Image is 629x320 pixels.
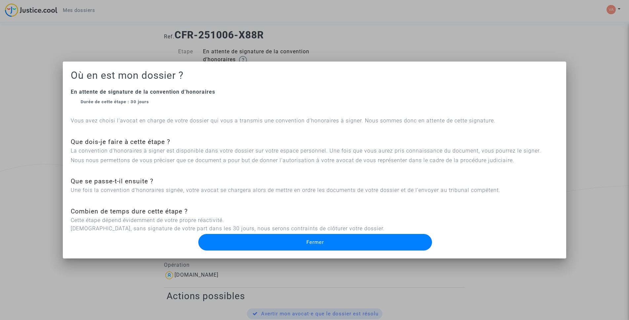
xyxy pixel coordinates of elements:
div: En attente de signature de la convention d’honoraires [71,88,558,96]
p: Vous avez choisi l’avocat en charge de votre dossier qui vous a transmis une convention d’honorai... [71,116,558,125]
div: Que dois-je faire à cette étape ? [71,137,558,147]
p: Une fois la convention d’honoraires signée, votre avocat se chargera alors de mettre en ordre les... [71,186,558,194]
div: Que se passe-t-il ensuite ? [71,177,558,186]
p: La convention d’honoraires à signer est disponible dans votre dossier sur votre espace personnel.... [71,147,558,155]
p: Nous nous permettons de vous préciser que ce document a pour but de donner l’autorisation à votre... [71,156,558,164]
button: Fermer [198,234,432,251]
span: Fermer [306,239,324,245]
div: Combien de temps dure cette étape ? [71,207,558,216]
p: Cette étape dépend évidemment de votre propre réactivité. [DEMOGRAPHIC_DATA], sans signature de v... [71,216,558,233]
strong: Durée de cette étape : 30 jours [81,99,149,104]
h1: Où en est mon dossier ? [71,69,558,81]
